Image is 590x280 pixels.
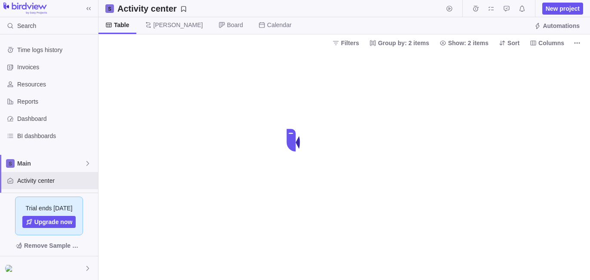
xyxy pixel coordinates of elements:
span: Sort [507,39,519,47]
span: Save your current layout and filters as a View [114,3,191,15]
span: Upgrade now [34,218,73,226]
span: My assignments [485,3,497,15]
span: Time logs [470,3,482,15]
span: Trial ends [DATE] [26,204,73,212]
span: More actions [571,37,583,49]
a: Notifications [516,6,528,13]
a: Upgrade now [22,216,76,228]
span: Columns [538,39,564,47]
span: Remove Sample Data [24,240,83,251]
span: Approval requests [501,3,513,15]
a: Time logs [470,6,482,13]
span: Activity center [17,176,95,185]
span: Reports [17,97,95,106]
span: Filters [341,39,359,47]
a: My assignments [485,6,497,13]
span: Table [114,21,129,29]
span: Show: 2 items [448,39,489,47]
span: Filters [329,37,363,49]
span: Invoices [17,63,95,71]
div: loading [278,123,312,157]
span: Search [17,22,36,30]
img: Show [5,265,15,272]
h2: Activity center [117,3,177,15]
span: Show: 2 items [436,37,492,49]
span: Resources [17,80,95,89]
span: Group by: 2 items [366,37,433,49]
span: New project [542,3,583,15]
span: Board [227,21,243,29]
span: BI dashboards [17,132,95,140]
span: Main [17,159,84,168]
span: Notifications [516,3,528,15]
span: Start timer [443,3,455,15]
span: Group by: 2 items [378,39,429,47]
a: Approval requests [501,6,513,13]
span: Automations [531,20,583,32]
img: logo [3,3,47,15]
div: Nancy Brommell [5,263,15,274]
span: Sort [495,37,523,49]
span: Automations [543,22,580,30]
span: Remove Sample Data [7,239,91,252]
span: Time logs history [17,46,95,54]
span: Dashboard [17,114,95,123]
span: Columns [526,37,568,49]
span: [PERSON_NAME] [154,21,203,29]
span: New project [546,4,580,13]
span: Calendar [267,21,292,29]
